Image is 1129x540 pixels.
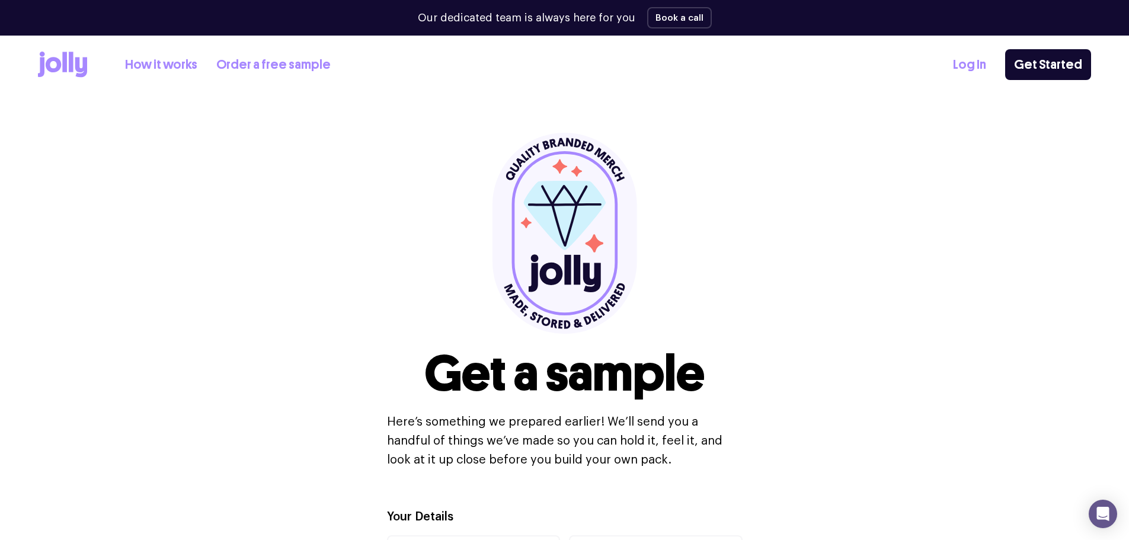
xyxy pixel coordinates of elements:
a: Order a free sample [216,55,331,75]
label: Your Details [387,509,453,526]
button: Book a call [647,7,712,28]
p: Our dedicated team is always here for you [418,10,635,26]
a: Get Started [1005,49,1091,80]
p: Here’s something we prepared earlier! We’ll send you a handful of things we’ve made so you can ho... [387,413,743,469]
a: How it works [125,55,197,75]
div: Open Intercom Messenger [1089,500,1117,528]
a: Log In [953,55,986,75]
h1: Get a sample [424,349,705,398]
